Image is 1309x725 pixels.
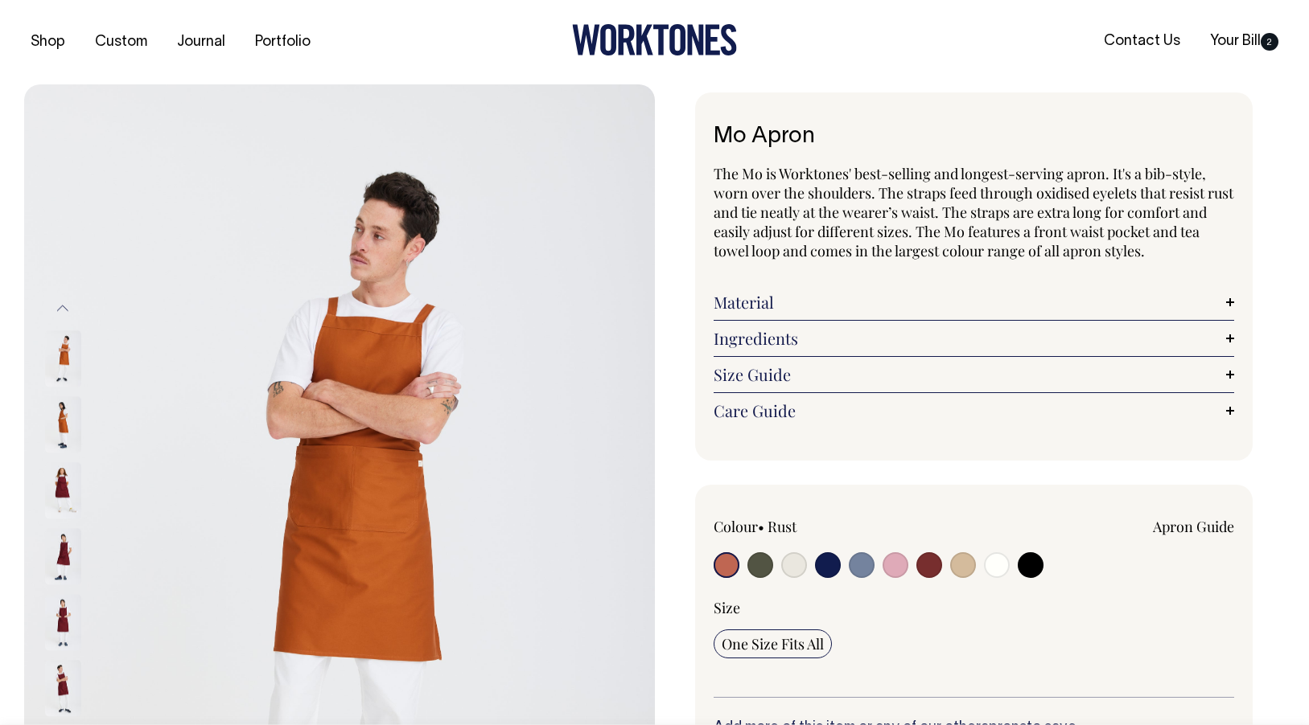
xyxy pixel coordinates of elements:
[45,397,81,453] img: rust
[768,517,797,536] label: Rust
[714,293,1235,312] a: Material
[1261,33,1278,51] span: 2
[714,329,1235,348] a: Ingredients
[24,29,72,55] a: Shop
[1097,28,1187,55] a: Contact Us
[45,595,81,651] img: burgundy
[714,125,1235,150] h1: Mo Apron
[51,290,75,326] button: Previous
[45,463,81,519] img: burgundy
[714,365,1235,384] a: Size Guide
[89,29,154,55] a: Custom
[45,331,81,387] img: rust
[1153,517,1234,536] a: Apron Guide
[249,29,317,55] a: Portfolio
[714,164,1233,260] span: The Mo is Worktones' best-selling and longest-serving apron. It's a bib-style, worn over the shou...
[171,29,232,55] a: Journal
[722,634,824,653] span: One Size Fits All
[714,517,922,536] div: Colour
[758,517,764,536] span: •
[1204,28,1285,55] a: Your Bill2
[45,529,81,585] img: burgundy
[714,629,832,658] input: One Size Fits All
[45,661,81,717] img: burgundy
[714,401,1235,420] a: Care Guide
[714,598,1235,617] div: Size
